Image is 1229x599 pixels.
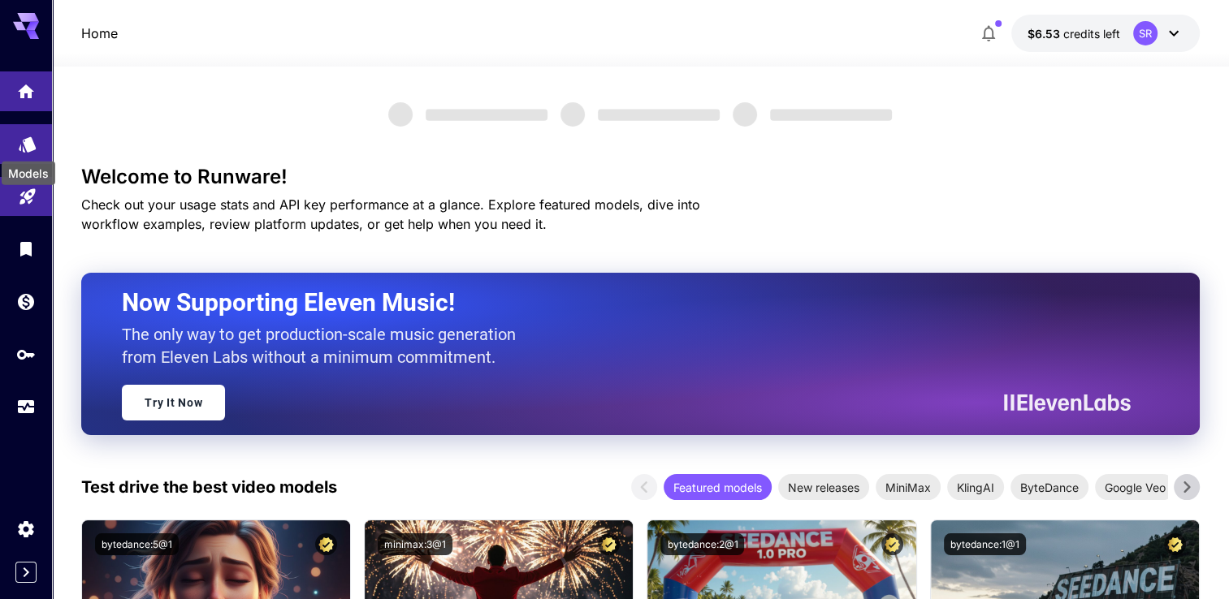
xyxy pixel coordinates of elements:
[1010,479,1088,496] span: ByteDance
[1028,25,1120,42] div: $6.5327
[664,479,772,496] span: Featured models
[378,533,452,555] button: minimax:3@1
[947,474,1004,500] div: KlingAI
[1028,27,1063,41] span: $6.53
[16,239,36,259] div: Library
[16,76,36,97] div: Home
[1063,27,1120,41] span: credits left
[122,287,1119,318] h2: Now Supporting Eleven Music!
[876,479,941,496] span: MiniMax
[122,385,225,420] a: Try It Now
[81,166,1200,188] h3: Welcome to Runware!
[81,24,118,43] a: Home
[16,344,36,364] div: API Keys
[16,397,36,417] div: Usage
[16,291,36,312] div: Wallet
[778,474,869,500] div: New releases
[95,533,179,555] button: bytedance:5@1
[1095,479,1175,496] span: Google Veo
[315,533,337,555] button: Certified Model – Vetted for best performance and includes a commercial license.
[1095,474,1175,500] div: Google Veo
[1010,474,1088,500] div: ByteDance
[15,562,37,583] button: Expand sidebar
[778,479,869,496] span: New releases
[18,181,37,201] div: Playground
[947,479,1004,496] span: KlingAI
[660,533,744,555] button: bytedance:2@1
[18,129,37,149] div: Models
[1164,533,1186,555] button: Certified Model – Vetted for best performance and includes a commercial license.
[81,475,337,499] p: Test drive the best video models
[1133,21,1158,45] div: SR
[122,323,528,368] p: The only way to get production-scale music generation from Eleven Labs without a minimum commitment.
[876,474,941,500] div: MiniMax
[598,533,620,555] button: Certified Model – Vetted for best performance and includes a commercial license.
[81,24,118,43] nav: breadcrumb
[81,196,700,232] span: Check out your usage stats and API key performance at a glance. Explore featured models, dive int...
[664,474,772,500] div: Featured models
[944,533,1026,555] button: bytedance:1@1
[16,519,36,539] div: Settings
[881,533,903,555] button: Certified Model – Vetted for best performance and includes a commercial license.
[1011,15,1200,52] button: $6.5327SR
[2,162,55,185] div: Models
